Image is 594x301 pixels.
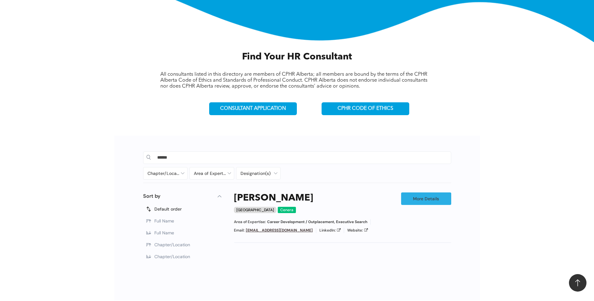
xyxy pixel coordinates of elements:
[278,207,296,213] div: Cenera
[220,106,286,112] span: CONSULTANT APPLICATION
[154,254,190,259] span: Chapter/Location
[338,106,393,112] span: CPHR CODE OF ETHICS
[242,52,352,62] span: Find Your HR Consultant
[234,228,245,233] span: Email:
[160,72,427,89] span: All consultants listed in this directory are members of CPHR Alberta; all members are bound by th...
[154,230,174,236] span: Full Name
[401,192,451,205] a: More Details
[267,219,367,225] span: Career Development / Outplacement, Executive Search
[154,242,190,247] span: Chapter/Location
[319,228,336,233] span: LinkedIn:
[234,207,276,213] div: [GEOGRAPHIC_DATA]
[154,218,174,224] span: Full Name
[234,219,266,225] span: Area of Expertise:
[209,102,297,115] a: CONSULTANT APPLICATION
[246,228,313,233] a: [EMAIL_ADDRESS][DOMAIN_NAME]
[322,102,409,115] a: CPHR CODE OF ETHICS
[234,192,313,204] a: [PERSON_NAME]
[154,206,182,212] span: Default order
[143,192,160,200] p: Sort by
[347,228,363,233] span: Website:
